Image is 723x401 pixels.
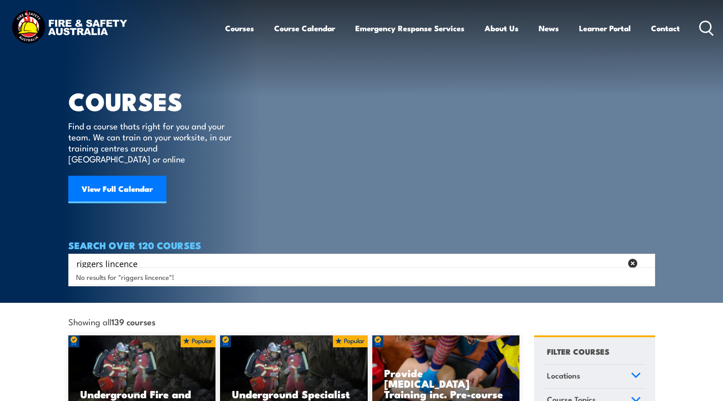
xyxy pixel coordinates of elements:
span: No results for "riggers lincence"! [76,273,174,281]
a: Emergency Response Services [355,16,464,40]
a: Locations [543,365,645,389]
h4: SEARCH OVER 120 COURSES [68,240,655,250]
h4: FILTER COURSES [547,345,609,357]
a: View Full Calendar [68,176,166,203]
button: Search magnifier button [639,257,652,270]
a: News [539,16,559,40]
a: Course Calendar [274,16,335,40]
strong: 139 courses [111,315,155,328]
h1: COURSES [68,90,245,111]
a: Courses [225,16,254,40]
form: Search form [78,257,624,270]
a: Contact [651,16,680,40]
p: Find a course thats right for you and your team. We can train on your worksite, in our training c... [68,120,236,164]
input: Search input [77,256,622,270]
a: Learner Portal [579,16,631,40]
span: Showing all [68,317,155,326]
a: About Us [485,16,519,40]
span: Locations [547,369,580,382]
